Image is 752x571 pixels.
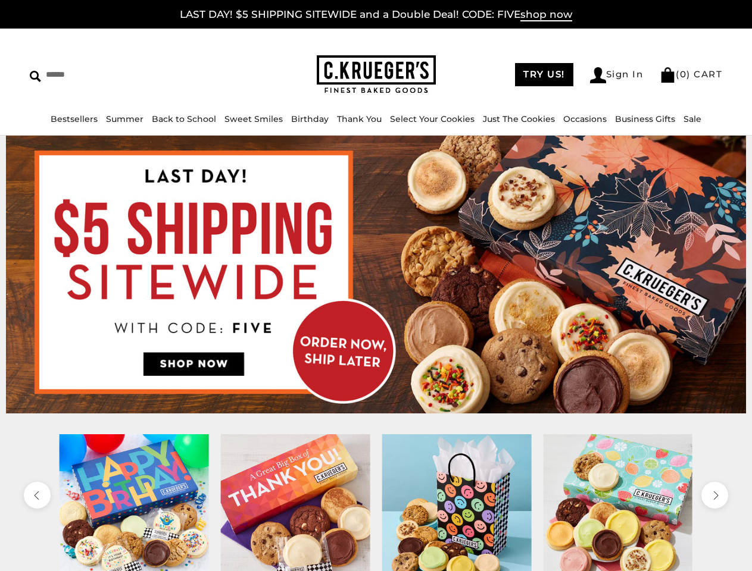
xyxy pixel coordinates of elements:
button: previous [24,482,51,509]
a: Sale [684,114,701,124]
img: C.KRUEGER'S [317,55,436,94]
img: Account [590,67,606,83]
a: Bestsellers [51,114,98,124]
span: 0 [680,68,687,80]
a: Occasions [563,114,607,124]
a: Sweet Smiles [224,114,283,124]
a: Select Your Cookies [390,114,475,124]
img: C.Krueger's Special Offer [6,136,746,413]
span: shop now [520,8,572,21]
a: (0) CART [660,68,722,80]
a: Thank You [337,114,382,124]
a: Sign In [590,67,644,83]
img: Search [30,71,41,82]
a: Back to School [152,114,216,124]
a: Summer [106,114,143,124]
img: Bag [660,67,676,83]
a: TRY US! [515,63,573,86]
button: next [701,482,728,509]
a: LAST DAY! $5 SHIPPING SITEWIDE and a Double Deal! CODE: FIVEshop now [180,8,572,21]
a: Just The Cookies [483,114,555,124]
a: Business Gifts [615,114,675,124]
input: Search [30,65,188,84]
a: Birthday [291,114,329,124]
